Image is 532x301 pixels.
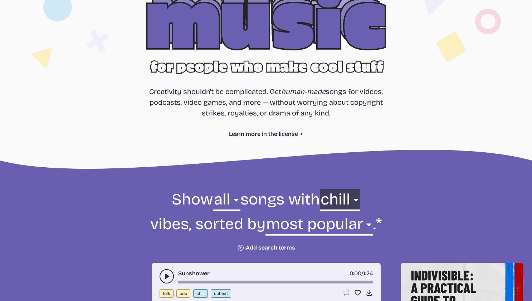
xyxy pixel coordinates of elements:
[160,269,174,283] button: play-pause toggle
[237,244,295,251] button: Add search terms
[213,189,240,214] select: genre
[211,289,231,298] button: upbeat
[343,289,350,296] button: Loop
[160,289,174,298] button: folk
[176,289,190,298] button: pop
[72,189,461,251] form: Show songs with vibes, sorted by .
[149,86,383,118] p: Creativity shouldn't be complicated. Get songs for videos, podcasts, video games, and more — with...
[229,130,303,138] a: Learn more in the license
[178,269,210,278] a: Sunshower
[354,289,361,296] button: Favorite
[320,189,360,214] select: vibe
[193,289,208,298] button: chill
[350,270,361,277] span: timer
[350,269,373,278] div: /
[178,281,373,283] div: song-time-bar
[281,87,326,96] i: human-made
[265,214,373,238] select: sorting
[363,270,373,277] span: 1:24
